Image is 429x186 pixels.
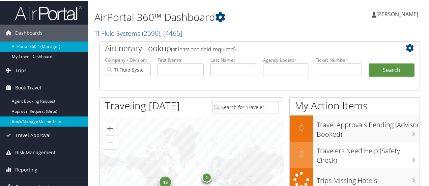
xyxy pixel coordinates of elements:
div: 2 [202,171,212,182]
span: , [ 4466 ] [160,28,182,37]
a: 0Travelers Need Help (Safety Check) [290,141,420,167]
h2: Airtinerary Lookup [105,42,388,53]
h2: 0 [290,122,313,133]
input: Search for Traveler [212,100,279,113]
img: airportal-logo.png [15,4,82,20]
label: Ticket Number: [316,56,362,63]
label: First Name: [158,56,203,63]
label: Agency Locator: [263,56,309,63]
span: Trips [15,61,27,78]
span: [PERSON_NAME] [376,10,418,17]
h1: AirPortal 360™ Dashboard [94,9,315,24]
label: Company - Division: [105,56,151,63]
button: Zoom in [103,121,117,135]
span: Book Travel [15,79,41,96]
h3: Trips Missing Hotels [317,172,420,185]
span: Reporting [15,161,37,178]
h3: Travelers Need Help (Safety Check) [317,142,420,164]
label: Last Name: [210,56,256,63]
h3: Travel Approvals Pending (Advisor Booked) [317,116,420,138]
a: [PERSON_NAME] [372,3,425,24]
span: Travel Approval [15,126,51,143]
button: Search [369,63,414,76]
span: Dashboards [15,24,42,41]
span: ( 2590 ) [142,28,160,37]
a: 0Travel Approvals Pending (Advisor Booked) [290,115,420,141]
button: Zoom out [103,135,117,149]
span: Risk Management [15,143,56,160]
h1: My Action Items [290,98,420,112]
span: (at least one field required) [171,45,235,52]
h1: Traveling [DATE] [105,98,180,112]
h2: 0 [290,148,313,159]
a: TI Fluid Systems [94,28,182,37]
